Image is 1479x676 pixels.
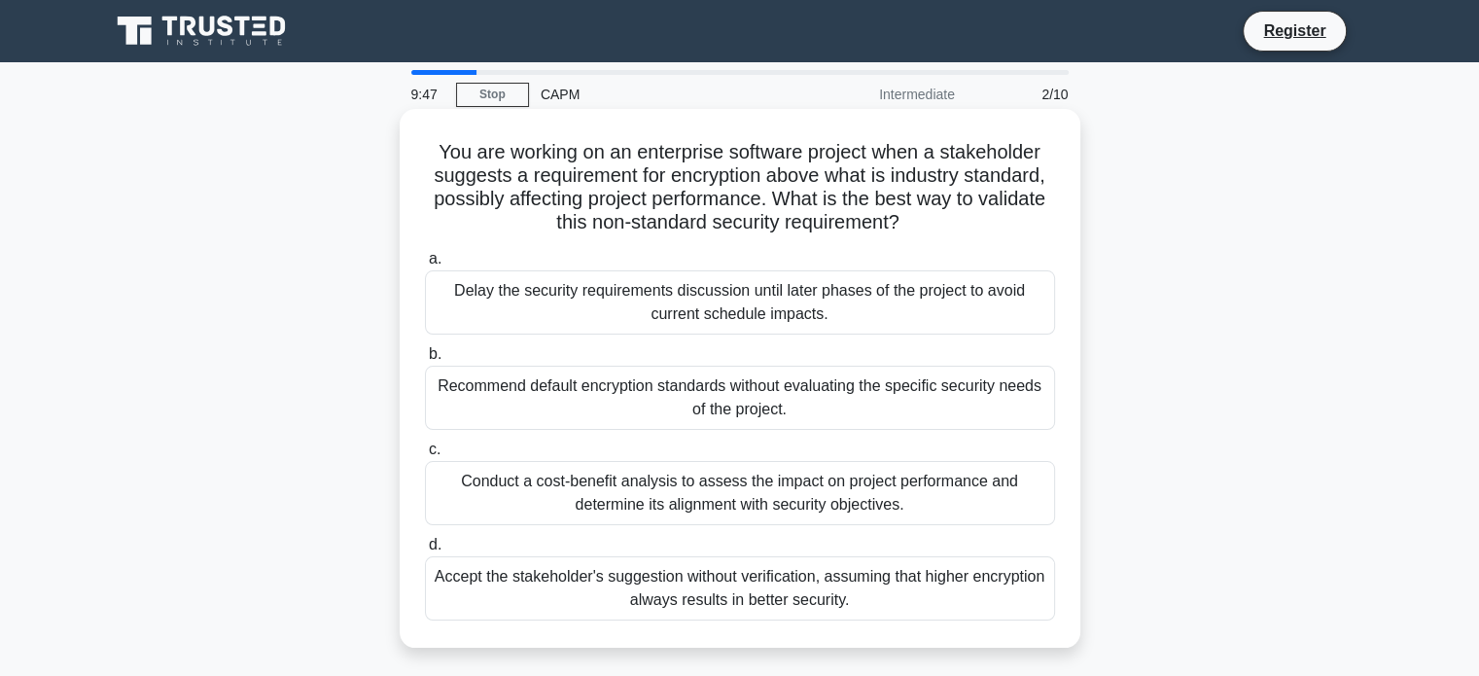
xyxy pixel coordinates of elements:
[425,270,1055,335] div: Delay the security requirements discussion until later phases of the project to avoid current sch...
[425,366,1055,430] div: Recommend default encryption standards without evaluating the specific security needs of the proj...
[425,461,1055,525] div: Conduct a cost-benefit analysis to assess the impact on project performance and determine its ali...
[1251,18,1337,43] a: Register
[529,75,796,114] div: CAPM
[429,441,440,457] span: c.
[429,345,441,362] span: b.
[425,556,1055,621] div: Accept the stakeholder's suggestion without verification, assuming that higher encryption always ...
[429,250,441,267] span: a.
[429,536,441,552] span: d.
[456,83,529,107] a: Stop
[400,75,456,114] div: 9:47
[967,75,1080,114] div: 2/10
[423,140,1057,235] h5: You are working on an enterprise software project when a stakeholder suggests a requirement for e...
[796,75,967,114] div: Intermediate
